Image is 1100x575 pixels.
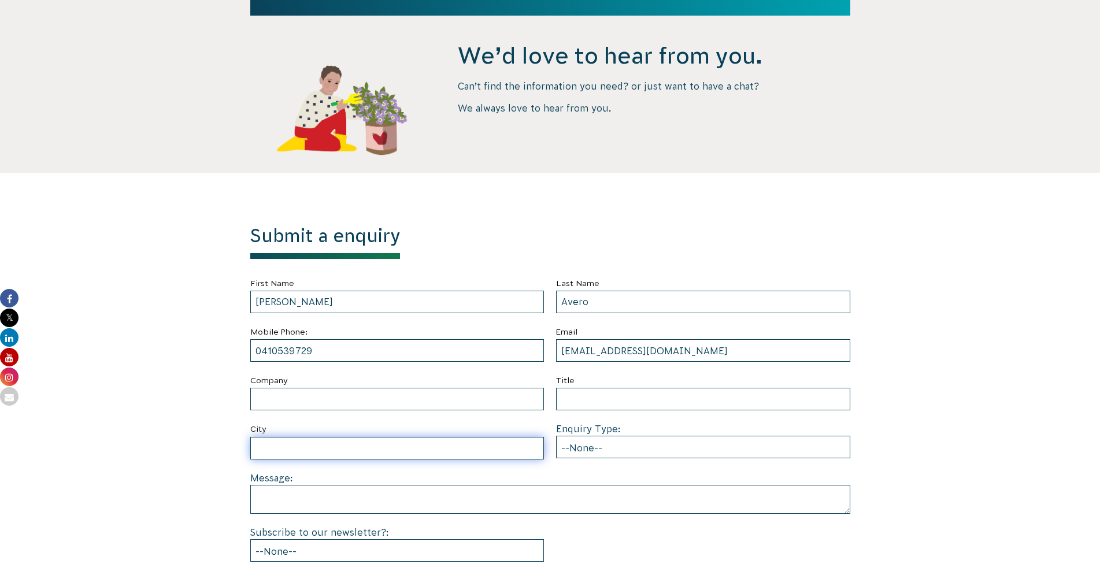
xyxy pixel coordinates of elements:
label: Title [556,373,850,388]
label: Email [556,325,850,339]
label: First Name [250,276,545,291]
label: City [250,422,545,436]
div: Subscribe to our newsletter?: [250,525,545,562]
p: Can’t find the information you need? or just want to have a chat? [458,80,850,92]
label: Mobile Phone: [250,325,545,339]
iframe: reCAPTCHA [556,525,732,570]
select: Subscribe to our newsletter? [250,539,545,562]
div: Enquiry Type: [556,422,850,458]
label: Last Name [556,276,850,291]
div: Message: [250,471,850,514]
h1: Submit a enquiry [250,225,400,259]
select: Enquiry Type [556,436,850,458]
p: We always love to hear from you. [458,102,850,114]
label: Company [250,373,545,388]
h4: We’d love to hear from you. [458,40,850,71]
